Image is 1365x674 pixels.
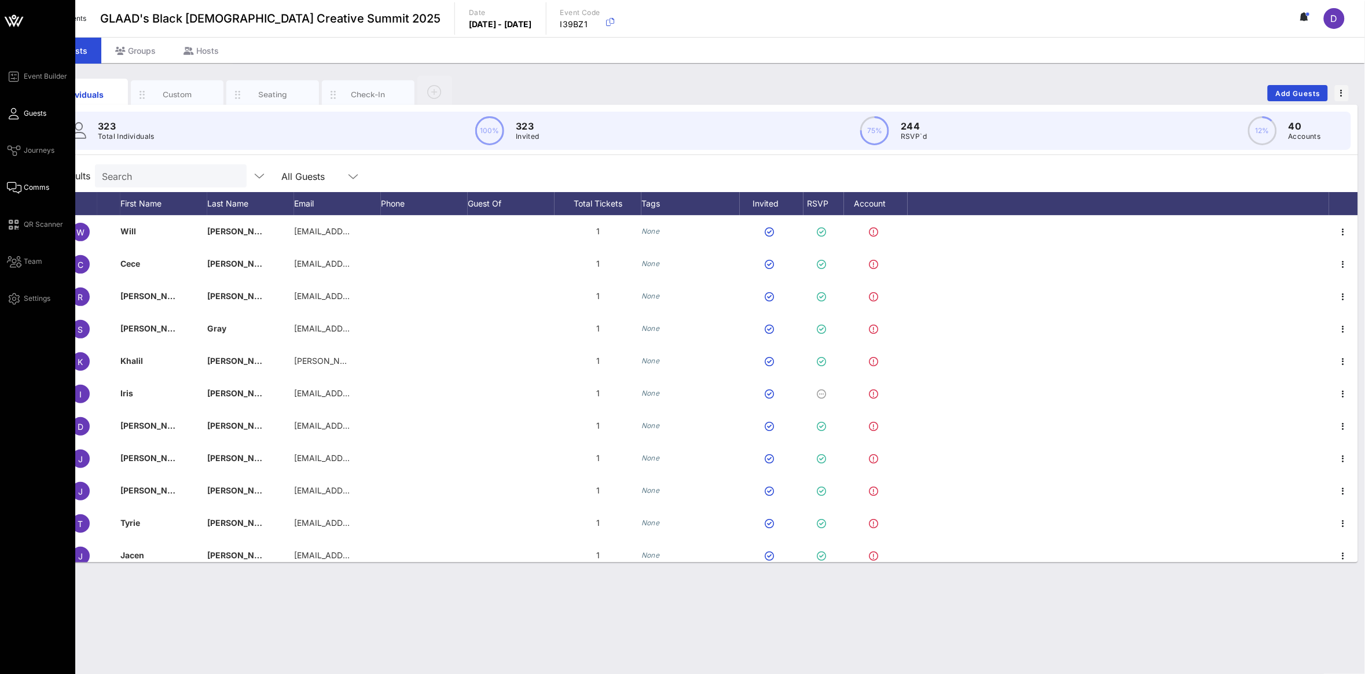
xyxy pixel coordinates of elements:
[7,143,54,157] a: Journeys
[555,280,641,312] div: 1
[469,19,532,30] p: [DATE] - [DATE]
[78,454,83,464] span: J
[170,38,233,64] div: Hosts
[207,226,276,236] span: [PERSON_NAME]
[1331,13,1338,24] span: D
[740,192,803,215] div: Invited
[120,259,140,268] span: Cece
[120,485,189,495] span: [PERSON_NAME]
[24,108,46,119] span: Guests
[555,312,641,345] div: 1
[1289,119,1321,133] p: 40
[555,248,641,280] div: 1
[294,550,434,560] span: [EMAIL_ADDRESS][DOMAIN_NAME]
[555,507,641,539] div: 1
[7,106,46,120] a: Guests
[294,518,500,528] span: [EMAIL_ADDRESS][PERSON_NAME][DOMAIN_NAME]
[294,421,434,430] span: [EMAIL_ADDRESS][DOMAIN_NAME]
[24,293,50,304] span: Settings
[120,192,207,215] div: First Name
[7,292,50,305] a: Settings
[78,260,83,270] span: C
[555,474,641,507] div: 1
[24,219,63,230] span: QR Scanner
[560,7,600,19] p: Event Code
[555,410,641,442] div: 1
[24,256,42,267] span: Team
[7,181,49,194] a: Comms
[120,226,136,236] span: Will
[641,454,660,462] i: None
[207,518,276,528] span: [PERSON_NAME]
[294,192,381,215] div: Email
[274,164,367,187] div: All Guests
[120,323,189,333] span: [PERSON_NAME]
[207,388,276,398] span: [PERSON_NAME]
[294,388,434,398] span: [EMAIL_ADDRESS][DOMAIN_NAME]
[901,131,927,142] p: RSVP`d
[516,131,540,142] p: Invited
[98,131,155,142] p: Total Individuals
[555,539,641,572] div: 1
[56,89,108,101] div: Individuals
[1268,85,1328,101] button: Add Guests
[516,119,540,133] p: 323
[247,89,299,100] div: Seating
[281,171,325,182] div: All Guests
[641,389,660,397] i: None
[79,389,82,399] span: I
[641,518,660,527] i: None
[76,227,85,237] span: W
[641,292,660,300] i: None
[7,255,42,268] a: Team
[381,192,468,215] div: Phone
[7,218,63,231] a: QR Scanner
[207,323,226,333] span: Gray
[120,550,144,560] span: Jacen
[901,119,927,133] p: 244
[1289,131,1321,142] p: Accounts
[98,119,155,133] p: 323
[101,38,170,64] div: Groups
[641,356,660,365] i: None
[120,518,140,528] span: Tyrie
[207,485,276,495] span: [PERSON_NAME]
[641,227,660,235] i: None
[803,192,844,215] div: RSVP
[641,421,660,430] i: None
[120,291,189,301] span: [PERSON_NAME]
[641,551,660,559] i: None
[641,192,740,215] div: Tags
[294,291,434,301] span: [EMAIL_ADDRESS][DOMAIN_NAME]
[207,192,294,215] div: Last Name
[560,19,600,30] p: I39BZ1
[120,356,143,366] span: Khalil
[78,422,83,432] span: D
[294,485,434,495] span: [EMAIL_ADDRESS][DOMAIN_NAME]
[207,550,276,560] span: [PERSON_NAME]
[78,551,83,561] span: J
[24,182,49,193] span: Comms
[120,388,133,398] span: Iris
[641,259,660,268] i: None
[152,89,203,100] div: Custom
[468,192,555,215] div: Guest Of
[343,89,394,100] div: Check-In
[294,259,434,268] span: [EMAIL_ADDRESS][DOMAIN_NAME]
[1324,8,1345,29] div: D
[24,145,54,156] span: Journeys
[78,357,83,367] span: K
[207,356,276,366] span: [PERSON_NAME]
[641,486,660,495] i: None
[294,356,500,366] span: [PERSON_NAME][EMAIL_ADDRESS][DOMAIN_NAME]
[555,215,641,248] div: 1
[78,292,83,302] span: R
[555,377,641,410] div: 1
[207,421,276,430] span: [PERSON_NAME]
[7,69,67,83] a: Event Builder
[555,192,641,215] div: Total Tickets
[294,453,434,463] span: [EMAIL_ADDRESS][DOMAIN_NAME]
[294,226,434,236] span: [EMAIL_ADDRESS][DOMAIN_NAME]
[120,453,189,463] span: [PERSON_NAME]
[844,192,908,215] div: Account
